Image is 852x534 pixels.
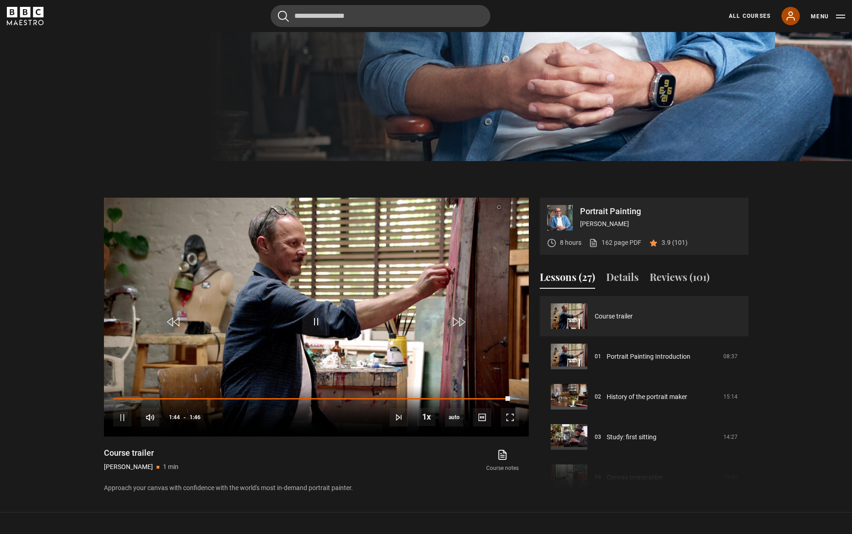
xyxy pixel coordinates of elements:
button: Submit the search query [278,11,289,22]
a: History of the portrait maker [607,392,687,402]
button: Mute [141,408,159,426]
button: Toggle navigation [811,12,845,21]
button: Lessons (27) [540,270,595,289]
a: 162 page PDF [589,238,641,248]
button: Reviews (101) [650,270,710,289]
span: auto [445,408,463,426]
p: 3.9 (101) [662,238,688,248]
p: Portrait Painting [580,207,741,216]
button: Pause [113,408,131,426]
button: Fullscreen [501,408,519,426]
a: Portrait Painting Introduction [607,352,690,361]
div: Progress Bar [113,398,519,400]
p: 1 min [163,462,179,472]
button: Playback Rate [417,408,435,426]
a: Course notes [476,448,528,474]
p: 8 hours [560,238,581,248]
button: Captions [473,408,491,426]
a: Study: first sitting [607,432,657,442]
video-js: Video Player [104,198,529,437]
span: - [184,414,186,421]
div: Current quality: 720p [445,408,463,426]
button: Details [606,270,639,289]
a: Course trailer [595,312,633,321]
svg: BBC Maestro [7,7,43,25]
button: Next Lesson [390,408,408,426]
span: 1:44 [169,409,180,426]
p: [PERSON_NAME] [104,462,153,472]
p: Approach your canvas with confidence with the world's most in-demand portrait painter. [104,483,529,493]
h1: Course trailer [104,448,179,458]
input: Search [271,5,490,27]
span: 1:46 [190,409,201,426]
a: All Courses [729,12,771,20]
p: [PERSON_NAME] [580,219,741,229]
